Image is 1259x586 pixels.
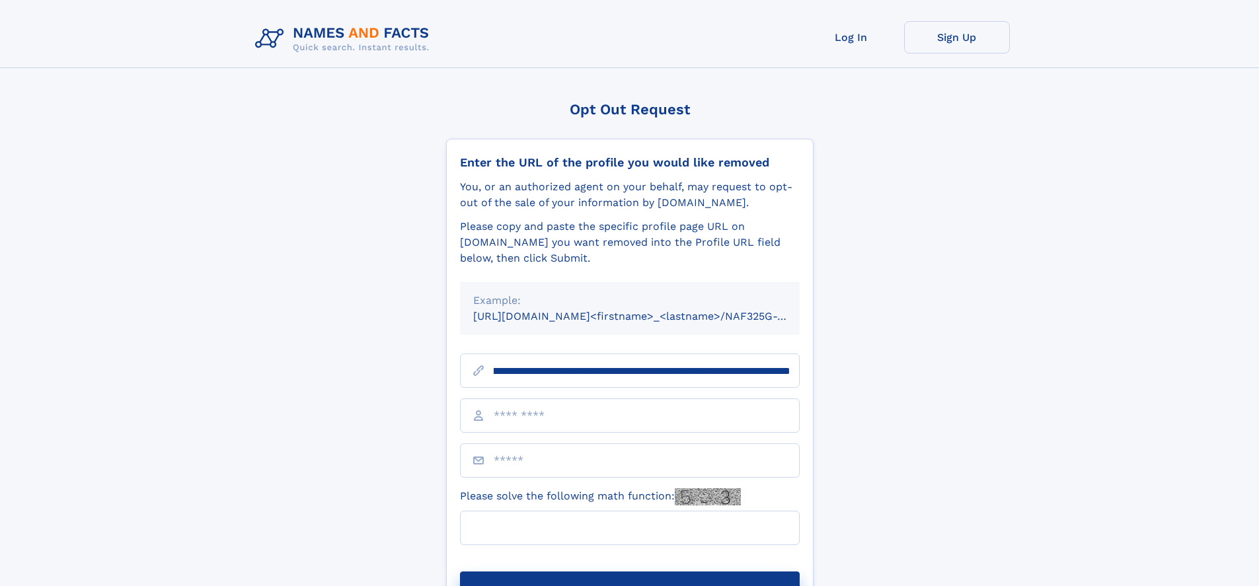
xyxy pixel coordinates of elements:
[446,101,814,118] div: Opt Out Request
[473,293,786,309] div: Example:
[473,310,825,322] small: [URL][DOMAIN_NAME]<firstname>_<lastname>/NAF325G-xxxxxxxx
[798,21,904,54] a: Log In
[460,155,800,170] div: Enter the URL of the profile you would like removed
[460,179,800,211] div: You, or an authorized agent on your behalf, may request to opt-out of the sale of your informatio...
[460,488,741,505] label: Please solve the following math function:
[904,21,1010,54] a: Sign Up
[460,219,800,266] div: Please copy and paste the specific profile page URL on [DOMAIN_NAME] you want removed into the Pr...
[250,21,440,57] img: Logo Names and Facts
